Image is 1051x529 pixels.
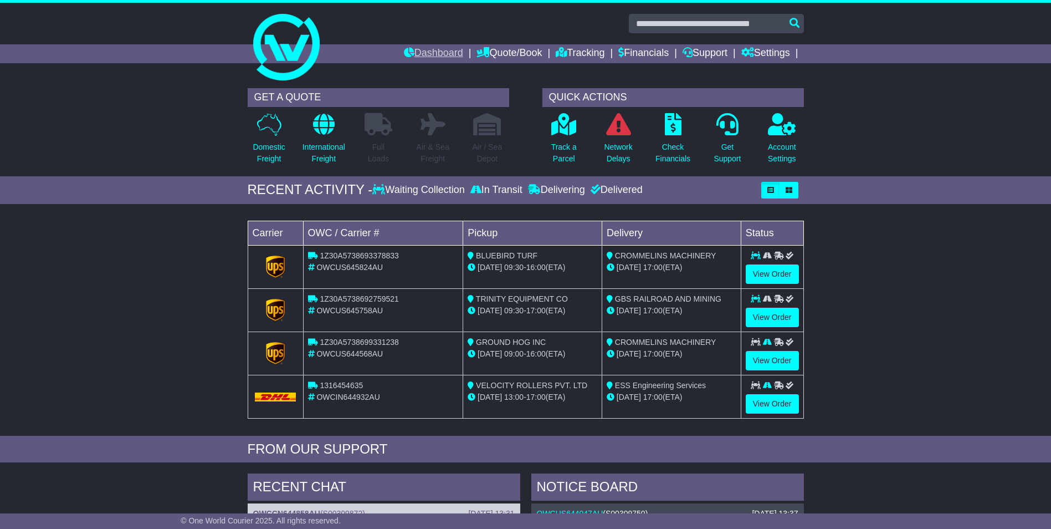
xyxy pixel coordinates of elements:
span: OWCIN644932AU [316,393,380,401]
a: Dashboard [404,44,463,63]
img: DHL.png [255,393,296,401]
a: GetSupport [713,113,741,171]
td: Carrier [248,221,303,245]
span: BLUEBIRD TURF [476,251,537,260]
a: View Order [746,394,799,414]
span: OWCUS644568AU [316,349,383,358]
span: [DATE] [617,263,641,272]
span: 17:00 [643,349,663,358]
span: 1Z30A5738692759521 [320,294,398,303]
td: OWC / Carrier # [303,221,463,245]
div: (ETA) [607,391,736,403]
div: (ETA) [607,262,736,273]
div: RECENT ACTIVITY - [248,182,373,198]
a: Support [683,44,727,63]
p: Get Support [714,141,741,165]
p: International Freight [303,141,345,165]
span: 17:00 [643,306,663,315]
span: GBS RAILROAD AND MINING [615,294,721,303]
span: © One World Courier 2025. All rights reserved. [181,516,341,525]
p: Track a Parcel [551,141,577,165]
div: In Transit [468,184,525,196]
div: - (ETA) [468,391,597,403]
span: 17:00 [643,393,663,401]
div: Delivered [588,184,643,196]
a: NetworkDelays [603,113,633,171]
span: 09:00 [504,349,524,358]
span: [DATE] [478,263,502,272]
a: AccountSettings [767,113,797,171]
img: GetCarrierServiceLogo [266,299,285,321]
p: Domestic Freight [253,141,285,165]
div: [DATE] 13:31 [468,509,514,518]
img: GetCarrierServiceLogo [266,342,285,364]
span: OWCUS645824AU [316,263,383,272]
div: - (ETA) [468,262,597,273]
a: OWCUS644047AU [537,509,603,518]
p: Check Financials [655,141,690,165]
a: CheckFinancials [655,113,691,171]
div: NOTICE BOARD [531,474,804,503]
span: OWCUS645758AU [316,306,383,315]
span: [DATE] [617,393,641,401]
a: Quote/Book [476,44,542,63]
span: GROUND HOG INC [476,338,546,347]
div: - (ETA) [468,348,597,360]
span: CROMMELINS MACHINERY [615,338,716,347]
span: [DATE] [617,306,641,315]
span: [DATE] [478,306,502,315]
span: VELOCITY ROLLERS PVT. LTD [476,381,587,390]
span: 1316454635 [320,381,363,390]
span: CROMMELINS MACHINERY [615,251,716,260]
td: Status [741,221,803,245]
div: Waiting Collection [372,184,467,196]
a: Tracking [556,44,604,63]
a: OWCCN644858AU [253,509,320,518]
span: 13:00 [504,393,524,401]
span: 17:00 [643,263,663,272]
a: DomesticFreight [252,113,285,171]
p: Account Settings [768,141,796,165]
p: Air & Sea Freight [417,141,449,165]
a: Settings [741,44,790,63]
div: (ETA) [607,305,736,317]
a: Track aParcel [551,113,577,171]
span: 1Z30A5738699331238 [320,338,398,347]
a: View Order [746,264,799,284]
span: S00309872 [323,509,363,518]
span: ESS Engineering Services [615,381,706,390]
span: 16:00 [526,263,546,272]
p: Full Loads [365,141,392,165]
span: [DATE] [617,349,641,358]
div: RECENT CHAT [248,474,520,503]
td: Delivery [602,221,741,245]
a: View Order [746,308,799,327]
td: Pickup [463,221,602,245]
div: FROM OUR SUPPORT [248,441,804,457]
div: (ETA) [607,348,736,360]
div: - (ETA) [468,305,597,317]
span: 17:00 [526,306,546,315]
div: ( ) [537,509,798,518]
div: Delivering [525,184,588,196]
span: [DATE] [478,393,502,401]
a: View Order [746,351,799,370]
span: TRINITY EQUIPMENT CO [476,294,568,303]
img: GetCarrierServiceLogo [266,256,285,278]
div: ( ) [253,509,515,518]
span: 1Z30A5738693378833 [320,251,398,260]
a: Financials [618,44,669,63]
span: 09:30 [504,306,524,315]
div: QUICK ACTIONS [542,88,804,107]
span: 16:00 [526,349,546,358]
span: 17:00 [526,393,546,401]
span: S00309750 [606,509,645,518]
p: Air / Sea Depot [473,141,503,165]
span: [DATE] [478,349,502,358]
div: [DATE] 13:37 [752,509,798,518]
span: 09:30 [504,263,524,272]
p: Network Delays [604,141,632,165]
div: GET A QUOTE [248,88,509,107]
a: InternationalFreight [302,113,346,171]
